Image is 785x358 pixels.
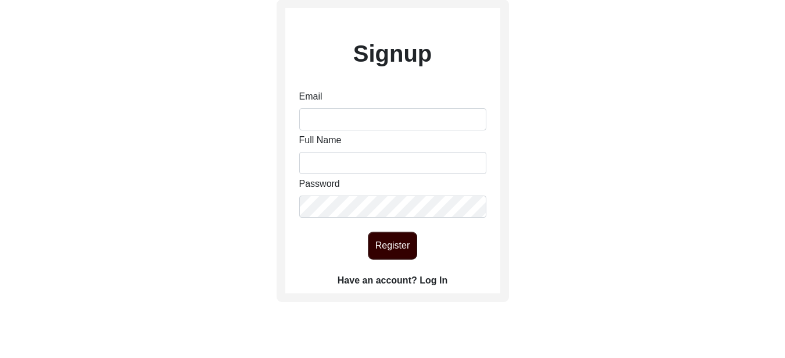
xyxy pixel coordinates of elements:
[368,232,417,260] button: Register
[299,177,340,191] label: Password
[299,90,322,104] label: Email
[338,274,447,288] label: Have an account? Log In
[299,133,342,147] label: Full Name
[353,36,432,71] label: Signup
